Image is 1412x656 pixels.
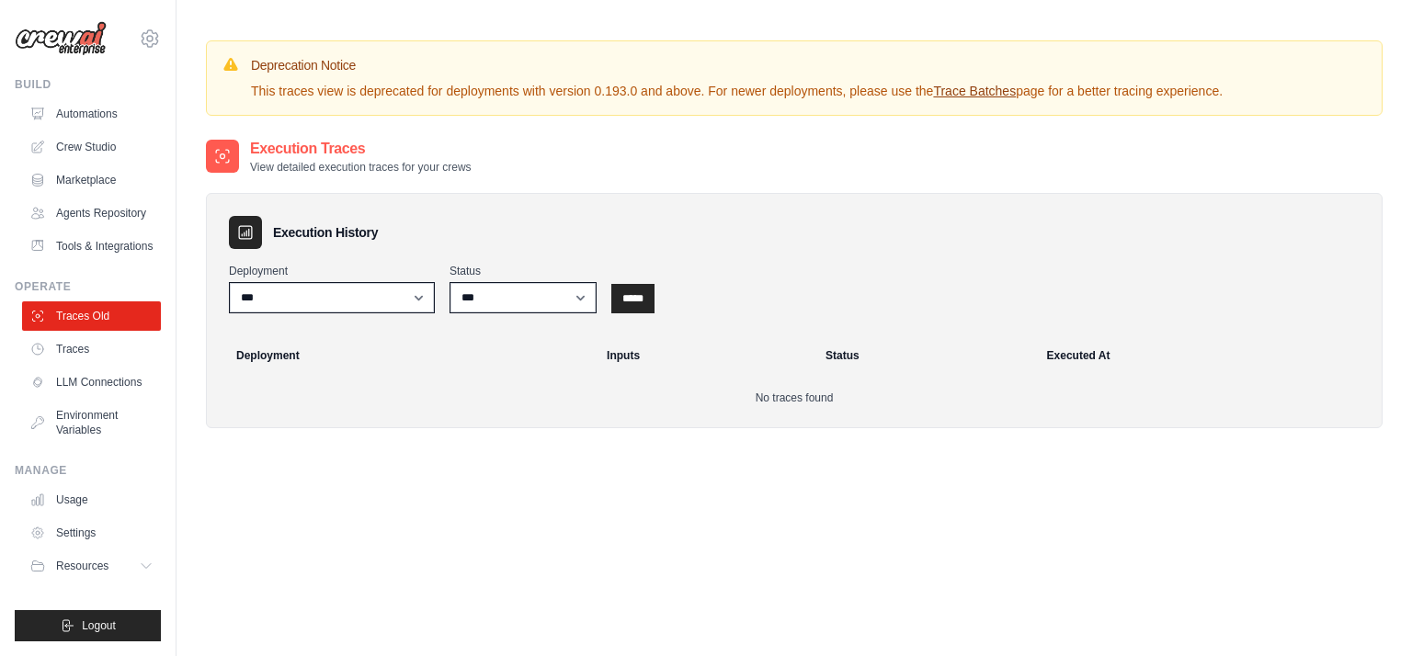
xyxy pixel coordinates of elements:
[22,368,161,397] a: LLM Connections
[450,264,597,278] label: Status
[1036,335,1374,376] th: Executed At
[273,223,378,242] h3: Execution History
[82,618,116,633] span: Logout
[56,559,108,573] span: Resources
[22,551,161,581] button: Resources
[15,279,161,294] div: Operate
[22,485,161,515] a: Usage
[933,84,1016,98] a: Trace Batches
[214,335,596,376] th: Deployment
[22,99,161,129] a: Automations
[22,301,161,331] a: Traces Old
[596,335,814,376] th: Inputs
[229,390,1360,405] p: No traces found
[15,610,161,641] button: Logout
[250,160,472,175] p: View detailed execution traces for your crews
[22,232,161,261] a: Tools & Integrations
[250,138,472,160] h2: Execution Traces
[22,165,161,195] a: Marketplace
[814,335,1036,376] th: Status
[229,264,435,278] label: Deployment
[22,518,161,548] a: Settings
[22,132,161,162] a: Crew Studio
[22,401,161,445] a: Environment Variables
[251,56,1223,74] h3: Deprecation Notice
[22,198,161,228] a: Agents Repository
[251,82,1223,100] p: This traces view is deprecated for deployments with version 0.193.0 and above. For newer deployme...
[15,463,161,478] div: Manage
[15,77,161,92] div: Build
[22,334,161,364] a: Traces
[15,21,107,56] img: Logo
